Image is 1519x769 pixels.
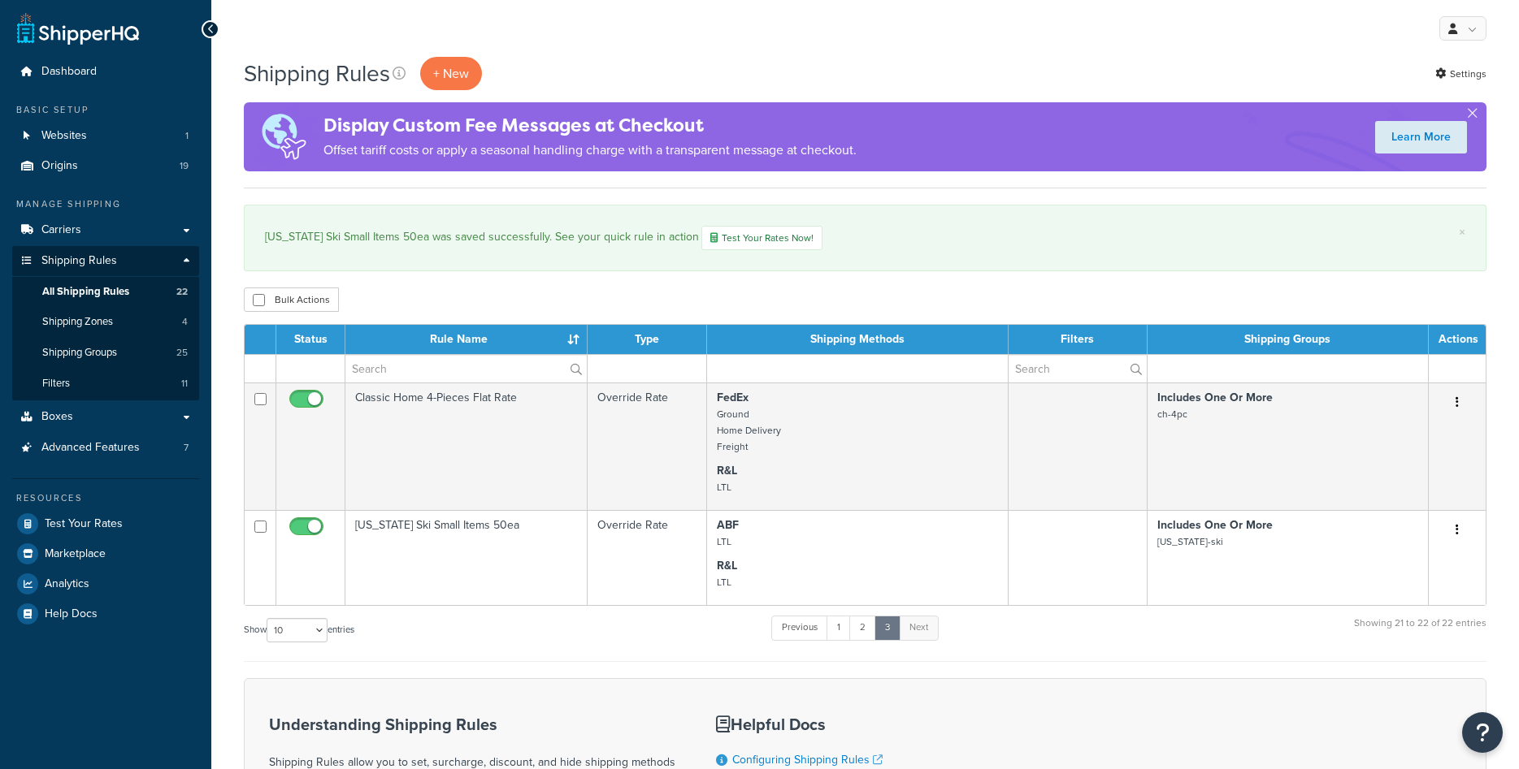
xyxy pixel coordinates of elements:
[1009,355,1147,382] input: Search
[41,410,73,424] span: Boxes
[707,325,1009,354] th: Shipping Methods
[41,65,97,79] span: Dashboard
[42,285,129,299] span: All Shipping Rules
[12,569,199,598] a: Analytics
[45,517,123,531] span: Test Your Rates
[345,355,587,382] input: Search
[12,277,199,307] li: All Shipping Rules
[827,616,851,640] a: 1
[849,616,876,640] a: 2
[588,382,707,510] td: Override Rate
[45,547,106,561] span: Marketplace
[12,369,199,399] li: Filters
[1157,516,1273,534] strong: Includes One Or More
[717,480,731,495] small: LTL
[269,715,675,733] h3: Understanding Shipping Rules
[12,599,199,629] a: Help Docs
[12,121,199,151] li: Websites
[45,577,89,591] span: Analytics
[176,285,188,299] span: 22
[1435,63,1486,85] a: Settings
[732,751,883,768] a: Configuring Shipping Rules
[717,575,731,590] small: LTL
[244,287,339,312] button: Bulk Actions
[1459,226,1465,239] a: ×
[12,307,199,337] a: Shipping Zones 4
[588,510,707,605] td: Override Rate
[12,433,199,463] li: Advanced Features
[12,277,199,307] a: All Shipping Rules 22
[12,121,199,151] a: Websites 1
[12,338,199,368] li: Shipping Groups
[45,607,98,621] span: Help Docs
[701,226,822,250] a: Test Your Rates Now!
[12,215,199,245] a: Carriers
[1157,407,1187,421] small: ch-4pc
[176,346,188,360] span: 25
[12,338,199,368] a: Shipping Groups 25
[12,246,199,276] a: Shipping Rules
[420,57,482,90] p: + New
[42,346,117,360] span: Shipping Groups
[1157,534,1223,549] small: [US_STATE]-ski
[1375,121,1467,153] a: Learn More
[345,382,588,510] td: Classic Home 4-Pieces Flat Rate
[1354,614,1486,649] div: Showing 21 to 22 of 22 entries
[717,462,737,479] strong: R&L
[265,226,1465,250] div: [US_STATE] Ski Small Items 50ea was saved successfully. See your quick rule in action
[41,254,117,268] span: Shipping Rules
[244,618,354,642] label: Show entries
[17,12,139,45] a: ShipperHQ Home
[185,129,189,143] span: 1
[323,112,857,139] h4: Display Custom Fee Messages at Checkout
[41,129,87,143] span: Websites
[181,377,188,391] span: 11
[184,441,189,455] span: 7
[12,197,199,211] div: Manage Shipping
[244,102,323,171] img: duties-banner-06bc72dcb5fe05cb3f9472aba00be2ae8eb53ab6f0d8bb03d382ba314ac3c341.png
[41,159,78,173] span: Origins
[345,510,588,605] td: [US_STATE] Ski Small Items 50ea
[12,402,199,432] a: Boxes
[716,715,983,733] h3: Helpful Docs
[717,557,737,574] strong: R&L
[41,441,140,455] span: Advanced Features
[12,509,199,538] a: Test Your Rates
[1429,325,1486,354] th: Actions
[588,325,707,354] th: Type
[42,377,70,391] span: Filters
[899,616,939,640] a: Next
[771,616,828,640] a: Previous
[717,516,739,534] strong: ABF
[180,159,189,173] span: 19
[276,325,345,354] th: Status
[1148,325,1429,354] th: Shipping Groups
[717,534,731,549] small: LTL
[267,618,328,642] select: Showentries
[42,315,113,329] span: Shipping Zones
[12,433,199,463] a: Advanced Features 7
[1009,325,1148,354] th: Filters
[717,389,749,406] strong: FedEx
[12,539,199,568] a: Marketplace
[1462,712,1503,753] button: Open Resource Center
[12,151,199,181] li: Origins
[12,57,199,87] a: Dashboard
[12,491,199,505] div: Resources
[12,151,199,181] a: Origins 19
[244,58,390,89] h1: Shipping Rules
[12,246,199,400] li: Shipping Rules
[717,407,781,454] small: Ground Home Delivery Freight
[875,616,901,640] a: 3
[41,223,81,237] span: Carriers
[1157,389,1273,406] strong: Includes One Or More
[182,315,188,329] span: 4
[12,307,199,337] li: Shipping Zones
[345,325,588,354] th: Rule Name : activate to sort column ascending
